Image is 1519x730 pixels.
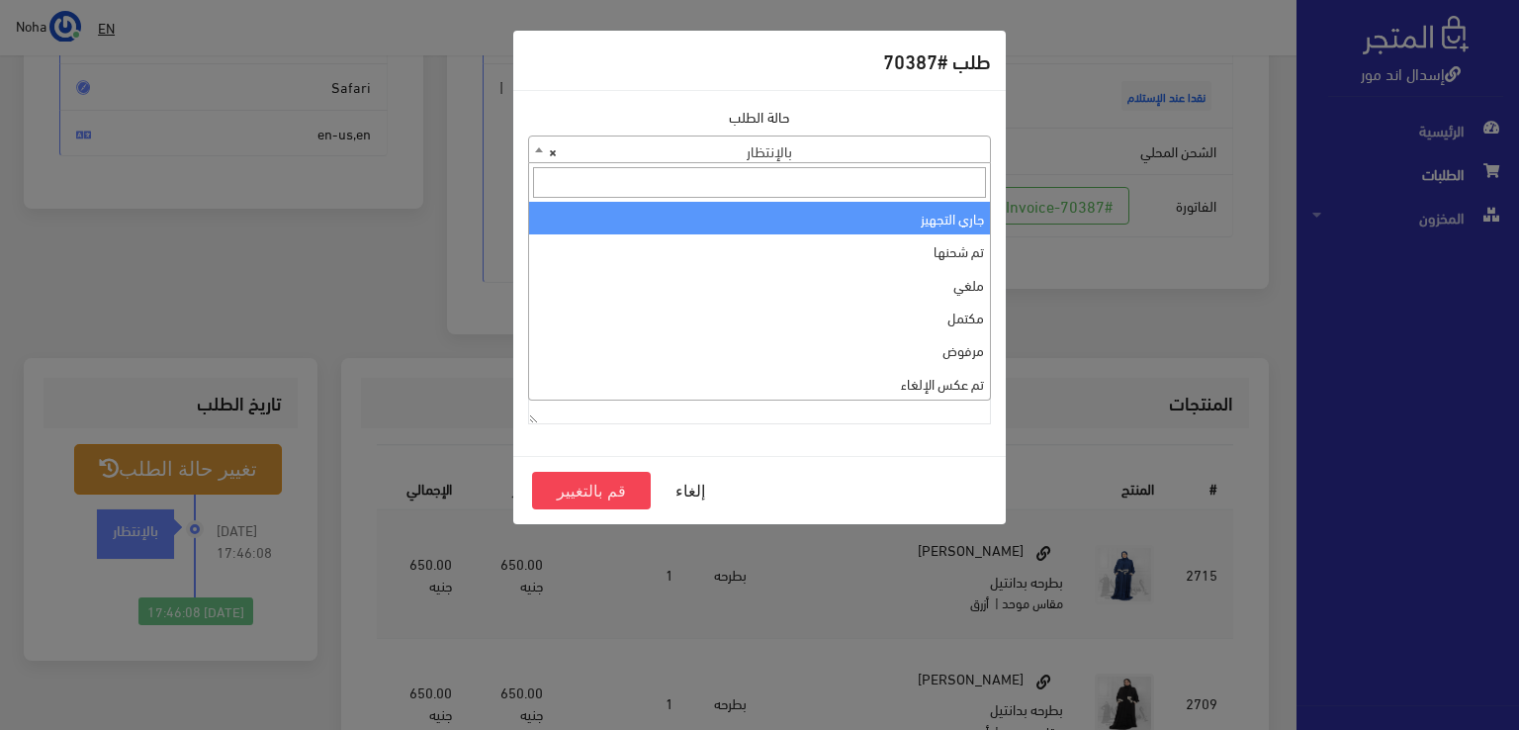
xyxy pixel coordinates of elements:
[549,137,557,164] span: ×
[528,136,991,163] span: بالإنتظار
[529,137,990,164] span: بالإنتظار
[529,367,990,400] li: تم عكس الإلغاء
[651,472,730,509] button: إلغاء
[24,594,99,670] iframe: Drift Widget Chat Controller
[532,472,651,509] button: قم بالتغيير
[529,301,990,333] li: مكتمل
[883,46,991,75] h5: طلب #70387
[529,202,990,234] li: جاري التجهيز
[729,106,790,128] label: حالة الطلب
[529,333,990,366] li: مرفوض
[529,268,990,301] li: ملغي
[529,234,990,267] li: تم شحنها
